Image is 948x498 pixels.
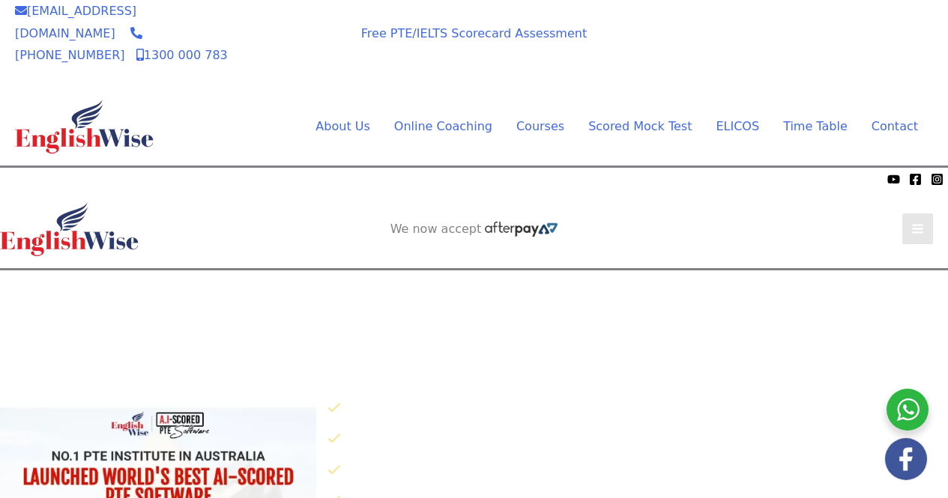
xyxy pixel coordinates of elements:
span: About Us [316,119,369,133]
img: white-facebook.png [885,438,927,480]
a: Free PTE/IELTS Scorecard Assessment [361,26,587,40]
a: 1300 000 783 [136,48,228,62]
img: Afterpay-Logo [91,175,132,183]
img: Afterpay-Logo [272,55,313,63]
span: Time Table [783,119,848,133]
a: Online CoachingMenu Toggle [382,115,504,138]
img: Afterpay-Logo [485,222,558,237]
img: cropped-ew-logo [15,100,154,154]
a: About UsMenu Toggle [304,115,381,138]
span: Scored Mock Test [588,119,692,133]
span: We now accept [390,222,482,237]
a: ELICOS [704,115,771,138]
li: 50 Writing Practice Questions [327,458,948,483]
a: [EMAIL_ADDRESS][DOMAIN_NAME] [15,4,136,40]
aside: Header Widget 1 [671,19,933,68]
a: Facebook [909,173,922,186]
a: Instagram [931,173,944,186]
a: Contact [860,115,918,138]
span: We now accept [7,171,87,186]
p: Click below to know why EnglishWise has worlds best AI scored PTE software [316,362,948,385]
span: We now accept [261,22,323,52]
a: Time TableMenu Toggle [771,115,860,138]
aside: Header Widget 2 [383,222,566,237]
span: Contact [872,119,918,133]
a: CoursesMenu Toggle [504,115,576,138]
span: Courses [516,119,564,133]
aside: Header Widget 1 [343,270,606,319]
a: AI SCORED PTE SOFTWARE REGISTER FOR FREE SOFTWARE TRIAL [359,282,591,312]
span: ELICOS [716,119,759,133]
a: Scored Mock TestMenu Toggle [576,115,704,138]
span: Online Coaching [394,119,492,133]
a: YouTube [887,173,900,186]
li: 250 Speaking Practice Questions [327,427,948,452]
a: AI SCORED PTE SOFTWARE REGISTER FOR FREE SOFTWARE TRIAL [686,31,918,61]
nav: Site Navigation: Main Menu [280,115,918,138]
li: 30X AI Scored Full Length Mock Tests [327,396,948,421]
